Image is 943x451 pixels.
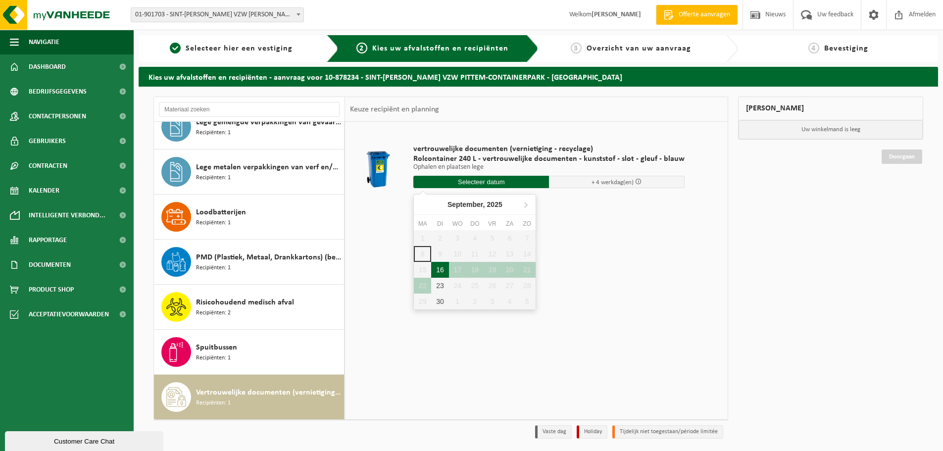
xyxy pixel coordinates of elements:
[29,228,67,252] span: Rapportage
[196,206,246,218] span: Loodbatterijen
[29,129,66,153] span: Gebruikers
[356,43,367,53] span: 2
[484,219,501,229] div: vr
[656,5,738,25] a: Offerte aanvragen
[196,399,231,408] span: Recipiënten: 1
[154,195,345,240] button: Loodbatterijen Recipiënten: 1
[413,176,549,188] input: Selecteer datum
[592,179,634,186] span: + 4 werkdag(en)
[413,164,685,171] p: Ophalen en plaatsen lege
[154,240,345,285] button: PMD (Plastiek, Metaal, Drankkartons) (bedrijven) Recipiënten: 1
[29,302,109,327] span: Acceptatievoorwaarden
[592,11,641,18] strong: [PERSON_NAME]
[413,154,685,164] span: Rolcontainer 240 L - vertrouwelijke documenten - kunststof - slot - gleuf - blauw
[196,387,342,399] span: Vertrouwelijke documenten (vernietiging - recyclage)
[154,150,345,195] button: Lege metalen verpakkingen van verf en/of inkt (schraapschoon) Recipiënten: 1
[466,219,484,229] div: do
[431,262,448,278] div: 16
[159,102,340,117] input: Materiaal zoeken
[577,425,607,439] li: Holiday
[431,278,448,294] div: 23
[29,252,71,277] span: Documenten
[535,425,572,439] li: Vaste dag
[29,104,86,129] span: Contactpersonen
[196,342,237,353] span: Spuitbussen
[131,8,303,22] span: 01-901703 - SINT-JOZEF KLINIEK VZW PITTEM - PITTEM
[501,219,518,229] div: za
[29,30,59,54] span: Navigatie
[196,263,231,273] span: Recipiënten: 1
[487,201,502,208] i: 2025
[444,197,506,212] div: September,
[196,353,231,363] span: Recipiënten: 1
[612,425,723,439] li: Tijdelijk niet toegestaan/période limitée
[431,294,448,309] div: 30
[824,45,868,52] span: Bevestiging
[571,43,582,53] span: 3
[414,219,431,229] div: ma
[196,308,231,318] span: Recipiënten: 2
[29,54,66,79] span: Dashboard
[144,43,319,54] a: 1Selecteer hier een vestiging
[154,375,345,419] button: Vertrouwelijke documenten (vernietiging - recyclage) Recipiënten: 1
[29,277,74,302] span: Product Shop
[29,153,67,178] span: Contracten
[139,67,938,86] h2: Kies uw afvalstoffen en recipiënten - aanvraag voor 10-878234 - SINT-[PERSON_NAME] VZW PITTEM-CON...
[196,128,231,138] span: Recipiënten: 1
[196,173,231,183] span: Recipiënten: 1
[676,10,733,20] span: Offerte aanvragen
[29,178,59,203] span: Kalender
[449,219,466,229] div: wo
[808,43,819,53] span: 4
[196,161,342,173] span: Lege metalen verpakkingen van verf en/of inkt (schraapschoon)
[882,150,922,164] a: Doorgaan
[518,219,536,229] div: zo
[739,120,923,139] p: Uw winkelmand is leeg
[170,43,181,53] span: 1
[196,297,294,308] span: Risicohoudend medisch afval
[196,218,231,228] span: Recipiënten: 1
[29,203,105,228] span: Intelligente verbond...
[154,330,345,375] button: Spuitbussen Recipiënten: 1
[345,97,444,122] div: Keuze recipiënt en planning
[131,7,304,22] span: 01-901703 - SINT-JOZEF KLINIEK VZW PITTEM - PITTEM
[29,79,87,104] span: Bedrijfsgegevens
[186,45,293,52] span: Selecteer hier een vestiging
[5,429,165,451] iframe: chat widget
[413,144,685,154] span: vertrouwelijke documenten (vernietiging - recyclage)
[587,45,691,52] span: Overzicht van uw aanvraag
[431,219,448,229] div: di
[154,104,345,150] button: Lege gemengde verpakkingen van gevaarlijke stoffen Recipiënten: 1
[372,45,508,52] span: Kies uw afvalstoffen en recipiënten
[738,97,923,120] div: [PERSON_NAME]
[196,251,342,263] span: PMD (Plastiek, Metaal, Drankkartons) (bedrijven)
[154,285,345,330] button: Risicohoudend medisch afval Recipiënten: 2
[196,116,342,128] span: Lege gemengde verpakkingen van gevaarlijke stoffen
